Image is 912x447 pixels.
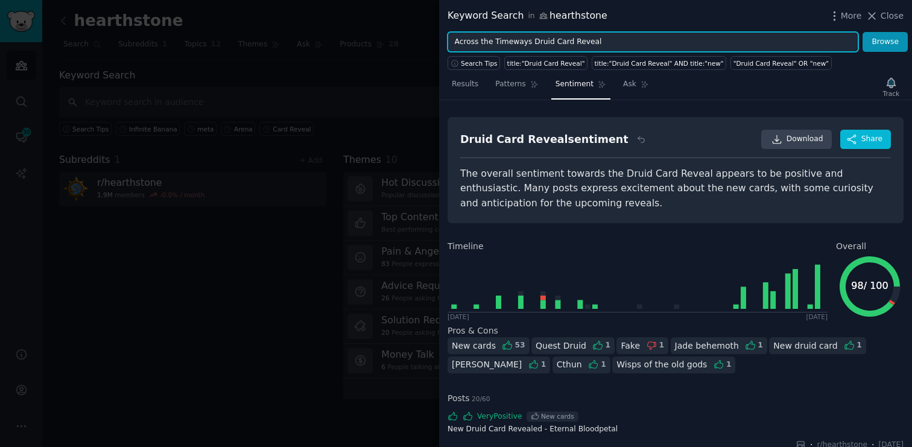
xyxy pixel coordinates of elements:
a: Ask [619,75,653,100]
span: More [841,10,862,22]
button: Browse [863,32,908,52]
div: 1 [541,360,546,370]
div: Wisps of the old gods [616,358,707,371]
div: "Druid Card Reveal" OR "new" [733,59,829,68]
span: Overall [836,240,866,253]
div: Fake [621,340,640,352]
input: Try a keyword related to your business [448,32,858,52]
span: Patterns [495,79,525,90]
span: Posts [448,392,490,405]
div: 1 [857,340,862,351]
a: Sentiment [551,75,610,100]
text: 98 / 100 [851,280,888,291]
div: 1 [726,360,732,370]
span: in [528,11,534,22]
div: The overall sentiment towards the Druid Card Reveal appears to be positive and enthusiastic. Many... [460,166,891,211]
span: Ask [623,79,636,90]
div: New druid card [773,340,837,352]
div: [PERSON_NAME] [452,358,522,371]
div: title:"Druid Card Reveal" [507,59,585,68]
span: Search Tips [461,59,498,68]
div: Keyword Search hearthstone [448,8,607,24]
div: Quest Druid [536,340,586,352]
div: 1 [659,340,665,351]
a: Patterns [491,75,542,100]
span: 20 / 60 [472,395,490,402]
span: Share [861,134,882,145]
div: Cthun [557,358,582,371]
div: 1 [758,340,763,351]
div: New cards [541,412,574,420]
div: 53 [515,340,525,351]
a: Results [448,75,483,100]
div: title:"Druid Card Reveal" AND title:"new" [594,59,723,68]
div: Druid Card Reveal sentiment [460,132,629,147]
button: More [828,10,862,22]
a: title:"Druid Card Reveal" [504,56,587,70]
a: Download [761,130,832,149]
span: Download [787,134,823,145]
button: Close [866,10,904,22]
a: New Druid Card Revealed - Eternal Bloodpetal [448,424,904,435]
span: Timeline [448,240,484,253]
span: Sentiment [556,79,594,90]
span: Close [881,10,904,22]
div: 1 [601,360,606,370]
button: Search Tips [448,56,500,70]
span: Results [452,79,478,90]
a: title:"Druid Card Reveal" AND title:"new" [592,56,726,70]
div: 1 [605,340,610,351]
span: Very Positive [477,411,522,422]
div: Jade behemoth [675,340,739,352]
a: "Druid Card Reveal" OR "new" [730,56,831,70]
div: [DATE] [448,312,469,321]
span: Pros & Cons [448,326,498,335]
div: New cards [452,340,496,352]
button: Share [840,130,891,149]
div: [DATE] [806,312,828,321]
